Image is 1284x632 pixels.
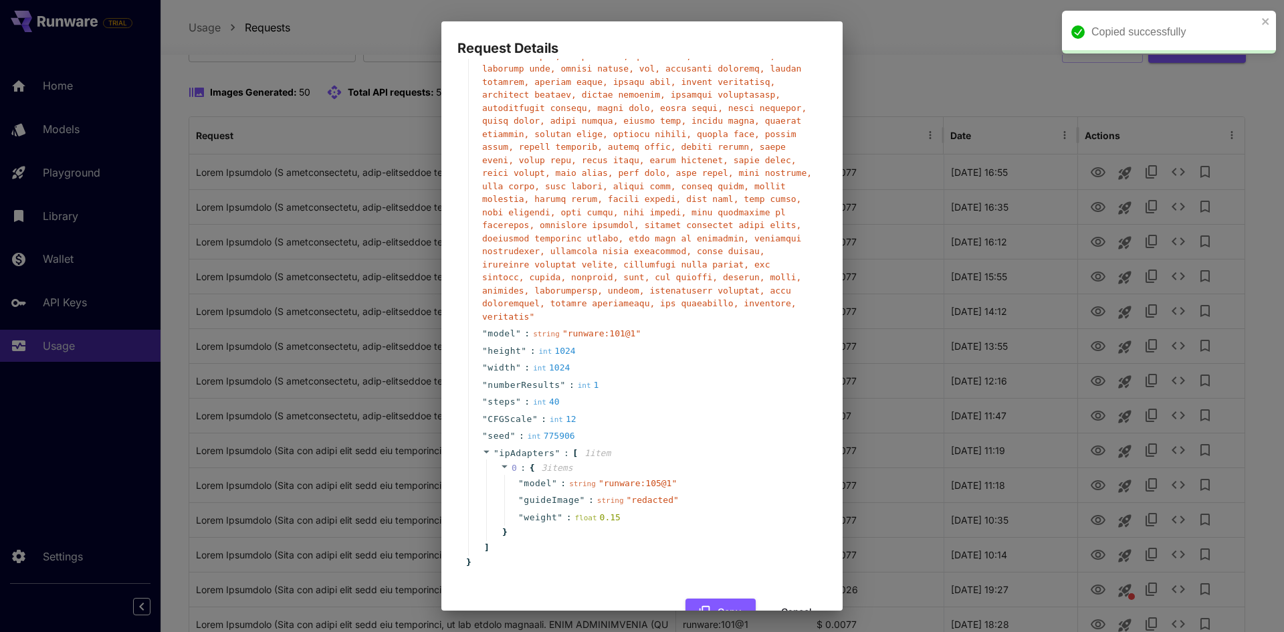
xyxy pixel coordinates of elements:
span: " [482,362,488,373]
span: " [555,448,560,458]
span: weight [524,511,557,524]
span: " [482,397,488,407]
div: 1024 [533,361,570,375]
span: : [560,477,566,490]
h2: Request Details [441,21,843,59]
div: 12 [550,413,576,426]
span: : [520,461,526,475]
span: int [533,364,546,373]
span: : [524,395,530,409]
span: " [518,478,524,488]
div: 1024 [538,344,575,358]
span: " [521,346,526,356]
span: " [510,431,516,441]
span: } [464,556,471,569]
span: float [574,514,597,522]
span: " [482,346,488,356]
span: CFGScale [488,413,532,426]
button: Cancel [766,599,827,626]
span: string [533,330,560,338]
span: : [519,429,524,443]
span: guideImage [524,494,579,507]
span: : [569,379,574,392]
span: int [528,432,541,441]
span: " [482,414,488,424]
span: " [516,328,521,338]
span: " [516,362,521,373]
span: " [482,380,488,390]
span: : [564,447,569,460]
iframe: Chat Widget [1217,568,1284,632]
span: int [550,415,563,424]
span: " [560,380,566,390]
span: width [488,361,516,375]
span: 3 item s [541,463,572,473]
span: " runware:101@1 " [562,328,641,338]
div: 40 [533,395,560,409]
span: : [566,511,572,524]
span: height [488,344,521,358]
div: 1 [578,379,599,392]
div: 775906 [528,429,575,443]
span: model [524,477,552,490]
button: close [1261,16,1271,27]
span: " redacted " [627,495,679,505]
span: 1 item [584,448,611,458]
span: string [597,496,624,505]
span: seed [488,429,510,443]
span: " [580,495,585,505]
span: 0 [512,463,517,473]
span: } [500,526,508,539]
span: " [518,495,524,505]
span: steps [488,395,516,409]
span: : [530,344,536,358]
span: string [569,480,596,488]
span: " [532,414,538,424]
span: " [518,512,524,522]
span: " [552,478,557,488]
span: : [524,327,530,340]
div: 0.15 [574,511,620,524]
span: : [541,413,546,426]
span: ipAdapters [499,448,554,458]
span: " [494,448,499,458]
span: " [482,431,488,441]
span: int [538,347,552,356]
span: " [482,328,488,338]
span: int [578,381,591,390]
div: Copied successfully [1091,24,1257,40]
span: " runware:105@1 " [599,478,677,488]
span: numberResults [488,379,560,392]
span: " [516,397,521,407]
span: model [488,327,516,340]
span: [ [572,447,578,460]
span: : [588,494,594,507]
span: " [557,512,562,522]
span: int [533,398,546,407]
span: : [524,361,530,375]
span: { [530,461,535,475]
span: ] [482,541,490,554]
button: Copy [685,599,756,626]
